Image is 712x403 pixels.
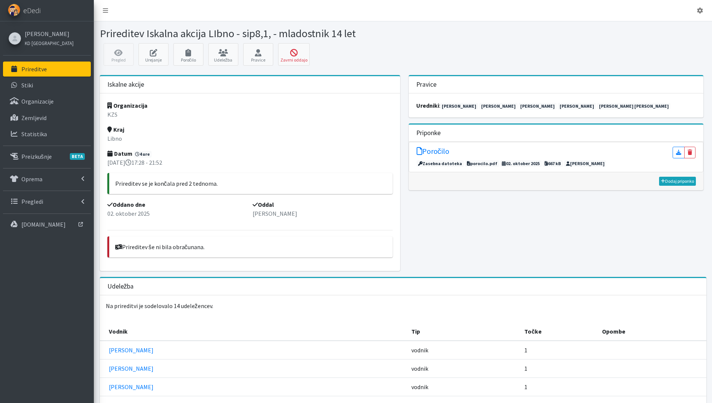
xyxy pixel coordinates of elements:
a: Poročilo [417,147,449,158]
th: Vodnik [100,322,407,341]
h5: Poročilo [417,147,449,156]
p: Prireditve [21,65,47,73]
p: 02. oktober 2025 [107,209,247,218]
h3: Iskalne akcije [107,81,144,89]
td: vodnik [407,377,520,396]
a: Zemljevid [3,110,91,125]
a: Udeležba [208,43,238,66]
a: [PERSON_NAME] [440,103,479,110]
a: KD [GEOGRAPHIC_DATA] [25,38,74,47]
a: [PERSON_NAME] [109,365,154,372]
a: [PERSON_NAME] [558,103,596,110]
small: KD [GEOGRAPHIC_DATA] [25,40,74,46]
span: 667 kB [543,160,563,167]
a: Urejanje [138,43,169,66]
p: Oprema [21,175,42,183]
strong: Oddano dne [107,201,145,208]
a: [PERSON_NAME] [519,103,557,110]
p: Pregledi [21,198,43,205]
a: Prireditve [3,62,91,77]
p: Na prireditvi je sodelovalo 14 udeležencev. [100,295,706,316]
th: Opombe [598,322,706,341]
a: PreizkušnjeBETA [3,149,91,164]
p: Prireditev se je končala pred 2 tednoma. [115,179,387,188]
p: Zemljevid [21,114,47,122]
a: Pravice [243,43,273,66]
p: Libno [107,134,393,143]
td: vodnik [407,359,520,377]
a: Pregledi [3,194,91,209]
span: porocilo.pdf [465,160,499,167]
a: [PERSON_NAME] [479,103,518,110]
p: [DATE] 17:28 - 21:52 [107,158,393,167]
strong: Organizacija [107,102,148,109]
strong: Kraj [107,126,124,133]
a: [DOMAIN_NAME] [3,217,91,232]
strong: Oddal [253,201,274,208]
a: Stiki [3,78,91,93]
a: [PERSON_NAME] [PERSON_NAME] [597,103,671,110]
th: Tip [407,322,520,341]
p: Organizacije [21,98,54,105]
a: Dodaj priponko [659,177,696,186]
span: Zasebna datoteka [417,160,464,167]
a: Oprema [3,171,91,186]
h3: Pravice [416,81,437,89]
a: Statistika [3,126,91,141]
p: Preizkušnje [21,153,52,160]
h1: Prireditev Iskalna akcija LIbno - sip8,1, - mladostnik 14 let [100,27,400,40]
a: Poročilo [173,43,203,66]
p: [DOMAIN_NAME] [21,221,66,228]
p: Stiki [21,81,33,89]
span: 4 ure [134,151,152,158]
button: Zavrni oddajo [278,43,310,66]
p: Prireditev še ni bila obračunana. [115,242,387,251]
a: [PERSON_NAME] [109,346,154,354]
p: KZS [107,110,393,119]
strong: Datum [107,150,132,157]
h3: Priponke [416,129,441,137]
p: [PERSON_NAME] [253,209,393,218]
a: [PERSON_NAME] [25,29,74,38]
div: : [409,93,704,117]
p: Statistika [21,130,47,138]
img: eDedi [8,4,20,16]
h3: Udeležba [107,283,134,290]
th: Točke [520,322,598,341]
span: [PERSON_NAME] [564,160,607,167]
strong: uredniki [416,102,439,109]
td: vodnik [407,341,520,359]
a: Organizacije [3,94,91,109]
a: [PERSON_NAME] [109,383,154,391]
span: 02. oktober 2025 [500,160,542,167]
td: 1 [520,341,598,359]
span: eDedi [23,5,41,16]
span: BETA [70,153,85,160]
td: 1 [520,359,598,377]
td: 1 [520,377,598,396]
